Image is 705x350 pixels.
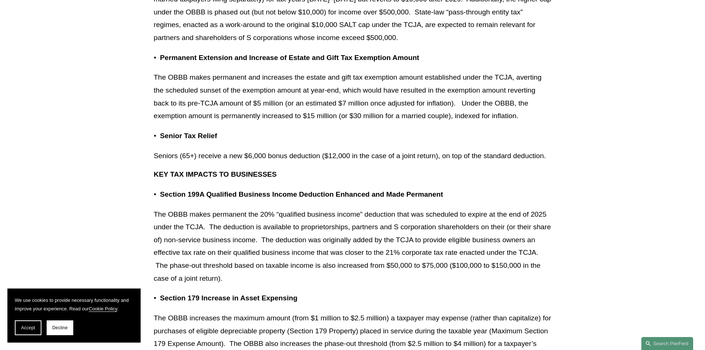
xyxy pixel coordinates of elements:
[21,325,35,330] span: Accept
[641,337,693,350] a: Search this site
[47,320,73,335] button: Decline
[160,294,297,302] strong: Section 179 Increase in Asset Expensing
[160,132,217,140] strong: Senior Tax Relief
[154,71,551,122] p: The OBBB makes permanent and increases the estate and gift tax exemption amount established under...
[52,325,68,330] span: Decline
[154,208,551,285] p: The OBBB makes permanent the 20% “qualified business income” deduction that was scheduled to expi...
[89,306,117,311] a: Cookie Policy
[15,296,133,313] p: We use cookies to provide necessary functionality and improve your experience. Read our .
[154,150,551,163] p: Seniors (65+) receive a new $6,000 bonus deduction ($12,000 in the case of a joint return), on to...
[160,190,443,198] strong: Section 199A Qualified Business Income Deduction Enhanced and Made Permanent
[15,320,41,335] button: Accept
[7,289,141,343] section: Cookie banner
[154,170,276,178] strong: KEY TAX IMPACTS TO BUSINESSES
[160,54,419,61] strong: Permanent Extension and Increase of Estate and Gift Tax Exemption Amount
